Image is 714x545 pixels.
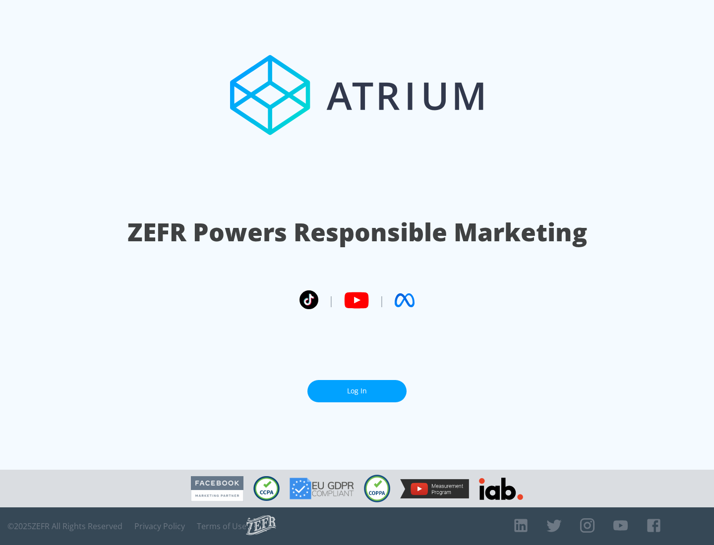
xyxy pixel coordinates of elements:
span: | [328,293,334,308]
img: YouTube Measurement Program [400,479,469,498]
span: | [379,293,385,308]
span: © 2025 ZEFR All Rights Reserved [7,521,122,531]
a: Log In [307,380,407,402]
a: Privacy Policy [134,521,185,531]
img: GDPR Compliant [290,478,354,499]
img: IAB [479,478,523,500]
h1: ZEFR Powers Responsible Marketing [127,215,587,249]
a: Terms of Use [197,521,246,531]
img: CCPA Compliant [253,476,280,501]
img: COPPA Compliant [364,475,390,502]
img: Facebook Marketing Partner [191,476,243,501]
